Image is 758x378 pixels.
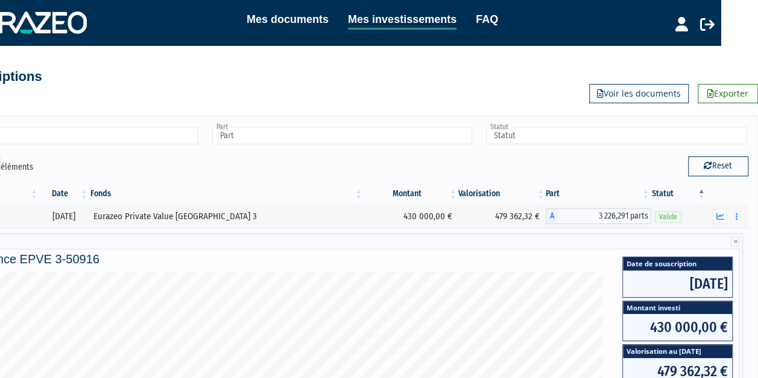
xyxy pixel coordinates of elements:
th: Fonds: activer pour trier la colonne par ordre croissant [89,184,364,204]
span: Valide [655,211,681,223]
span: [DATE] [623,271,732,297]
th: Date: activer pour trier la colonne par ordre croissant [39,184,89,204]
div: [DATE] [43,210,85,223]
a: Mes documents [247,11,329,28]
span: Montant investi [623,301,732,314]
a: Voir les documents [589,84,689,103]
td: 479 362,32 € [458,204,545,228]
th: Statut : activer pour trier la colonne par ordre d&eacute;croissant [651,184,707,204]
th: Montant: activer pour trier la colonne par ordre croissant [364,184,458,204]
a: FAQ [476,11,498,28]
span: 430 000,00 € [623,314,732,341]
div: A - Eurazeo Private Value Europe 3 [546,208,651,224]
a: Mes investissements [348,11,456,30]
button: Reset [688,156,748,176]
span: Date de souscription [623,257,732,270]
span: A [546,208,558,224]
th: Valorisation: activer pour trier la colonne par ordre croissant [458,184,545,204]
a: Exporter [698,84,758,103]
span: 3 226,291 parts [558,208,651,224]
div: Eurazeo Private Value [GEOGRAPHIC_DATA] 3 [93,210,359,223]
td: 430 000,00 € [364,204,458,228]
span: Valorisation au [DATE] [623,345,732,357]
th: Part: activer pour trier la colonne par ordre croissant [546,184,651,204]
